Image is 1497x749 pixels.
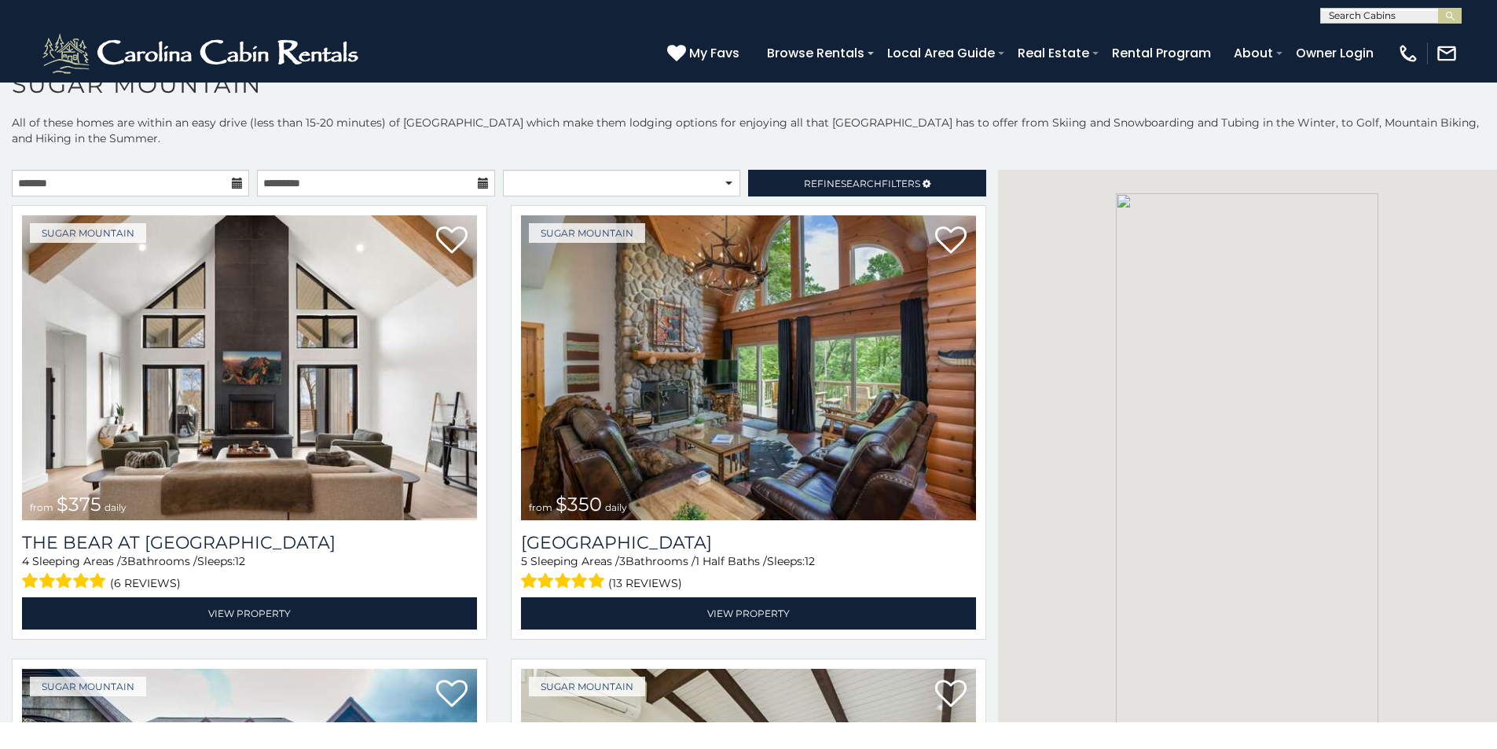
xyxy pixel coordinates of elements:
div: Sleeping Areas / Bathrooms / Sleeps: [521,553,976,593]
a: The Bear At [GEOGRAPHIC_DATA] [22,532,477,553]
span: Refine Filters [804,178,920,189]
a: Add to favorites [935,678,967,711]
a: View Property [521,597,976,630]
img: phone-regular-white.png [1397,42,1419,64]
img: Grouse Moor Lodge [521,215,976,520]
a: Sugar Mountain [30,677,146,696]
span: My Favs [689,43,739,63]
span: daily [105,501,127,513]
img: White-1-2.png [39,30,365,77]
span: from [30,501,53,513]
span: Search [841,178,882,189]
a: Add to favorites [436,225,468,258]
span: 4 [22,554,29,568]
a: Add to favorites [935,225,967,258]
a: Sugar Mountain [529,223,645,243]
h3: The Bear At Sugar Mountain [22,532,477,553]
a: About [1226,39,1281,67]
a: Add to favorites [436,678,468,711]
a: The Bear At Sugar Mountain from $375 daily [22,215,477,520]
span: 3 [121,554,127,568]
div: Sleeping Areas / Bathrooms / Sleeps: [22,553,477,593]
span: daily [605,501,627,513]
span: 12 [235,554,245,568]
span: from [529,501,552,513]
a: Sugar Mountain [529,677,645,696]
a: Real Estate [1010,39,1097,67]
h3: Grouse Moor Lodge [521,532,976,553]
img: The Bear At Sugar Mountain [22,215,477,520]
span: 1 Half Baths / [695,554,767,568]
a: Browse Rentals [759,39,872,67]
span: 5 [521,554,527,568]
a: RefineSearchFilters [748,170,985,196]
span: 3 [619,554,626,568]
a: Sugar Mountain [30,223,146,243]
span: $375 [57,493,101,516]
img: mail-regular-white.png [1436,42,1458,64]
span: 12 [805,554,815,568]
span: (13 reviews) [608,573,682,593]
a: View Property [22,597,477,630]
a: My Favs [667,43,743,64]
span: $350 [556,493,602,516]
a: Local Area Guide [879,39,1003,67]
a: Owner Login [1288,39,1381,67]
a: Rental Program [1104,39,1219,67]
span: (6 reviews) [110,573,181,593]
a: Grouse Moor Lodge from $350 daily [521,215,976,520]
a: [GEOGRAPHIC_DATA] [521,532,976,553]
